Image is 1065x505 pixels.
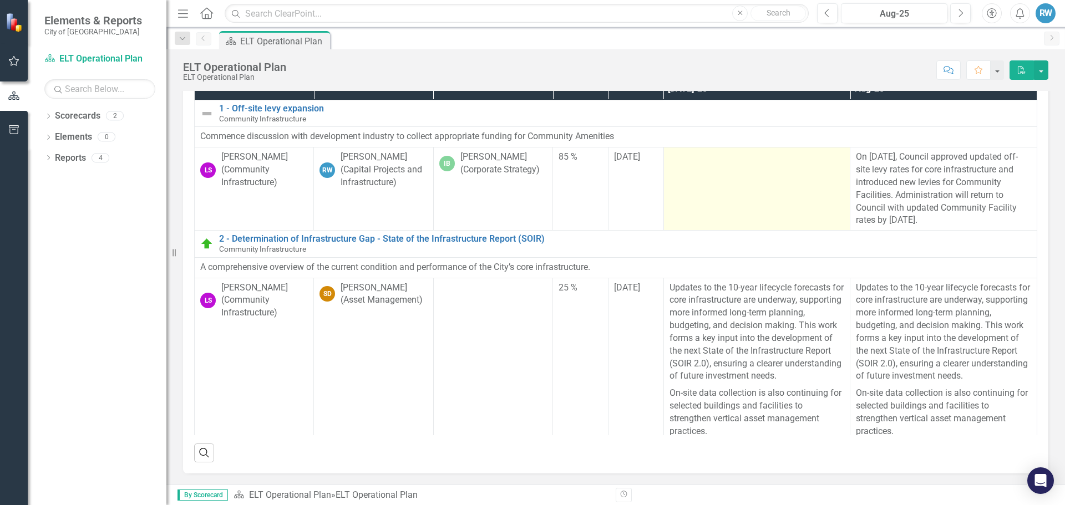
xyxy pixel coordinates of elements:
[183,73,286,81] div: ELT Operational Plan
[44,53,155,65] a: ELT Operational Plan
[183,61,286,73] div: ELT Operational Plan
[1036,3,1056,23] button: RW
[195,147,314,231] td: Double-Click to Edit
[553,278,608,441] td: Double-Click to Edit
[670,385,845,437] p: On-site data collection is also continuing for selected buildings and facilities to strengthen ve...
[553,147,608,231] td: Double-Click to Edit
[433,147,552,231] td: Double-Click to Edit
[1027,467,1054,494] div: Open Intercom Messenger
[225,4,809,23] input: Search ClearPoint...
[55,110,100,123] a: Scorecards
[200,131,614,141] span: Commence discussion with development industry to collect appropriate funding for Community Amenities
[314,147,433,231] td: Double-Click to Edit
[234,489,607,502] div: »
[219,114,306,123] span: Community Infrastructure
[663,278,850,441] td: Double-Click to Edit
[336,489,418,500] div: ELT Operational Plan
[200,162,216,178] div: LS
[341,151,427,189] div: [PERSON_NAME] (Capital Projects and Infrastructure)
[319,286,335,302] div: SD
[460,151,547,176] div: [PERSON_NAME] (Corporate Strategy)
[841,3,947,23] button: Aug-25
[341,282,427,307] div: [PERSON_NAME] (Asset Management)
[6,13,25,32] img: ClearPoint Strategy
[200,237,214,251] img: On Target
[200,262,590,272] span: A comprehensive overview of the current condition and performance of the City’s core infrastructure.
[850,278,1037,441] td: Double-Click to Edit
[249,489,331,500] a: ELT Operational Plan
[221,282,308,320] div: [PERSON_NAME] (Community Infrastructure)
[608,278,664,441] td: Double-Click to Edit
[850,147,1037,231] td: Double-Click to Edit
[614,151,640,162] span: [DATE]
[559,282,602,294] div: 25 %
[195,257,1037,278] td: Double-Click to Edit
[663,147,850,231] td: Double-Click to Edit
[106,111,124,121] div: 2
[608,147,664,231] td: Double-Click to Edit
[219,234,1031,244] a: 2 - Determination of Infrastructure Gap - State of the Infrastructure Report (SOIR)
[845,7,944,21] div: Aug-25
[433,278,552,441] td: Double-Click to Edit
[221,151,308,189] div: [PERSON_NAME] (Community Infrastructure)
[319,162,335,178] div: RW
[614,282,640,293] span: [DATE]
[200,293,216,308] div: LS
[219,244,306,253] span: Community Infrastructure
[219,104,1031,114] a: 1 - Off-site levy expansion
[195,127,1037,147] td: Double-Click to Edit
[314,278,433,441] td: Double-Click to Edit
[55,131,92,144] a: Elements
[856,151,1031,227] p: On [DATE], Council approved updated off-site levy rates for core infrastructure and introduced ne...
[750,6,806,21] button: Search
[44,79,155,99] input: Search Below...
[195,231,1037,257] td: Double-Click to Edit Right Click for Context Menu
[767,8,790,17] span: Search
[92,153,109,162] div: 4
[439,156,455,171] div: IB
[856,385,1031,437] p: On-site data collection is also continuing for selected buildings and facilities to strengthen ve...
[195,278,314,441] td: Double-Click to Edit
[44,27,142,36] small: City of [GEOGRAPHIC_DATA]
[200,107,214,120] img: Not Defined
[559,151,602,164] div: 85 %
[44,14,142,27] span: Elements & Reports
[177,489,228,501] span: By Scorecard
[98,132,115,142] div: 0
[670,282,845,385] p: Updates to the 10-year lifecycle forecasts for core infrastructure are underway, supporting more ...
[55,152,86,165] a: Reports
[240,34,327,48] div: ELT Operational Plan
[856,282,1031,385] p: Updates to the 10-year lifecycle forecasts for core infrastructure are underway, supporting more ...
[195,100,1037,127] td: Double-Click to Edit Right Click for Context Menu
